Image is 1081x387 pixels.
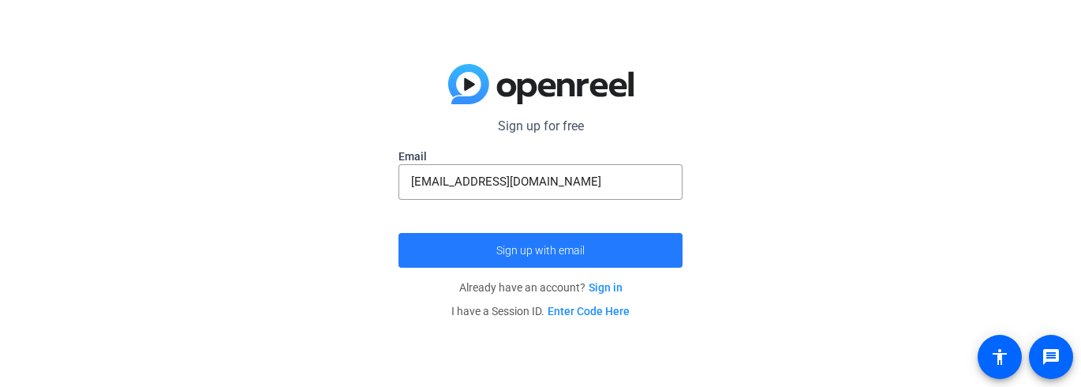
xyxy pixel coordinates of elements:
[448,64,634,105] img: blue-gradient.svg
[589,281,623,294] a: Sign in
[398,117,683,136] p: Sign up for free
[398,233,683,268] button: Sign up with email
[398,148,683,164] label: Email
[990,348,1009,366] mat-icon: accessibility
[411,172,670,191] input: Enter Email Address
[1042,348,1060,366] mat-icon: message
[459,281,623,294] span: Already have an account?
[548,305,630,317] a: Enter Code Here
[451,305,630,317] span: I have a Session ID.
